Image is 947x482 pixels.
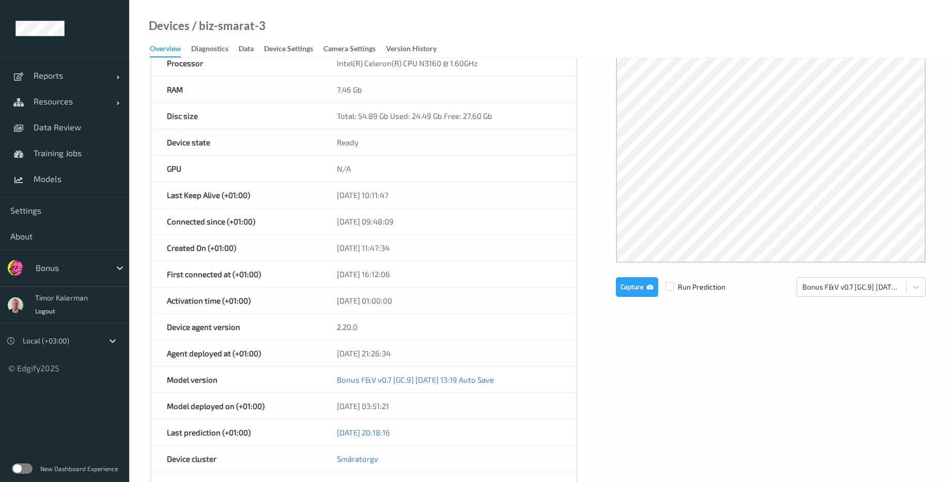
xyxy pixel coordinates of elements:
div: Last prediction (+01:00) [151,419,321,445]
div: Processor [151,50,321,76]
a: Devices [149,21,190,31]
div: Agent deployed at (+01:00) [151,340,321,366]
div: Ready [321,129,576,155]
div: First connected at (+01:00) [151,261,321,287]
div: Diagnostics [191,43,228,56]
div: Overview [150,43,181,57]
a: Data [239,42,264,56]
div: Model deployed on (+01:00) [151,393,321,419]
div: [DATE] 09:48:09 [321,208,576,234]
a: Smáratorgv [337,454,378,463]
button: Capture [616,277,658,297]
div: 7.46 Gb [321,77,576,102]
div: Total: 54.89 Gb Used: 24.49 Gb Free: 27.60 Gb [321,103,576,129]
a: Camera Settings [323,42,386,56]
div: 2.20.0 [321,314,576,340]
a: Device Settings [264,42,323,56]
div: Connected since (+01:00) [151,208,321,234]
a: Bonus F&V v0.7 [GC.9] [DATE] 13:19 Auto Save [337,375,494,384]
div: Device state [151,129,321,155]
div: Activation time (+01:00) [151,288,321,313]
a: Overview [150,42,191,57]
div: Created On (+01:00) [151,235,321,261]
a: [DATE] 20:18:16 [337,428,390,437]
div: Data [239,43,254,56]
div: [DATE] 03:51:21 [321,393,576,419]
span: Run Prediction [658,282,725,292]
div: [DATE] 21:26:34 [321,340,576,366]
div: Intel(R) Celeron(R) CPU N3160 @ 1.60GHz [321,50,576,76]
div: Device Settings [264,43,313,56]
div: Device agent version [151,314,321,340]
div: Camera Settings [323,43,376,56]
div: Version History [386,43,437,56]
a: Diagnostics [191,42,239,56]
div: GPU [151,156,321,182]
div: Disc size [151,103,321,129]
div: N/A [321,156,576,182]
div: / biz-smarat-3 [190,21,266,31]
div: [DATE] 11:47:34 [321,235,576,261]
div: [DATE] 01:00:00 [321,288,576,313]
div: RAM [151,77,321,102]
div: [DATE] 16:12:06 [321,261,576,287]
div: [DATE] 10:11:47 [321,182,576,208]
div: Device cluster [151,446,321,472]
div: Model version [151,367,321,393]
div: Last Keep Alive (+01:00) [151,182,321,208]
a: Version History [386,42,447,56]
